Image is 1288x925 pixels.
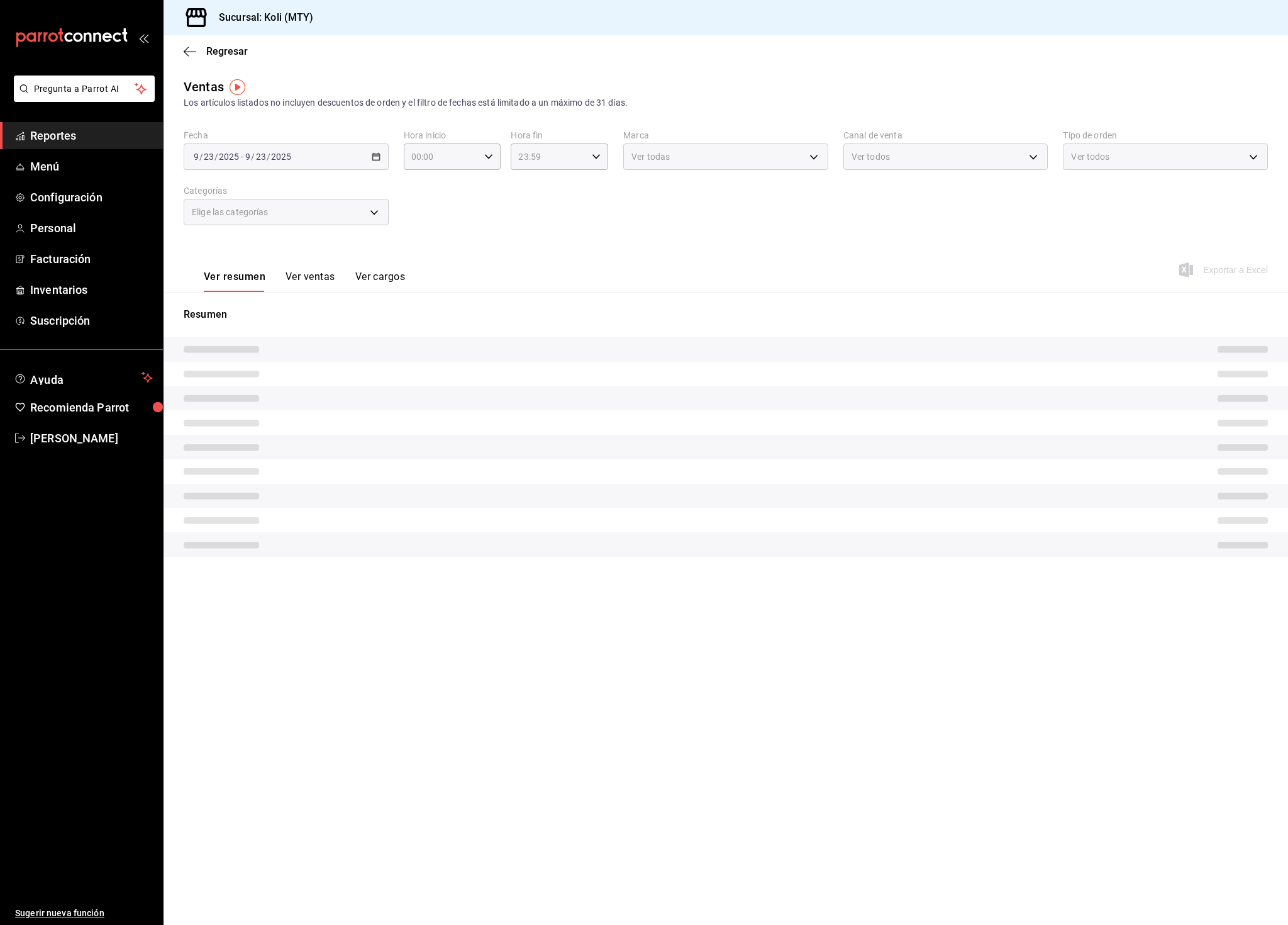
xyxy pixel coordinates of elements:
span: Regresar [206,45,248,57]
span: Facturación [30,250,153,267]
button: Pregunta a Parrot AI [14,76,155,102]
span: Sugerir nueva función [15,907,153,920]
input: -- [245,152,251,162]
span: Pregunta a Parrot AI [34,82,135,96]
span: Ver todos [852,150,890,163]
button: Ver resumen [204,271,265,292]
span: Ver todos [1071,150,1109,163]
button: Regresar [184,45,248,57]
label: Marca [623,131,828,140]
span: Ver todas [631,150,670,163]
div: Ventas [184,77,224,96]
input: -- [255,152,267,162]
h3: Sucursal: Koli (MTY) [209,10,314,25]
span: Menú [30,158,153,175]
a: Pregunta a Parrot AI [9,91,155,104]
input: -- [203,152,214,162]
span: / [214,152,218,162]
label: Hora inicio [404,131,501,140]
label: Categorías [184,186,389,195]
label: Fecha [184,131,389,140]
span: Personal [30,220,153,237]
p: Resumen [184,307,1268,322]
span: Ayuda [30,370,136,385]
span: [PERSON_NAME] [30,430,153,447]
div: navigation tabs [204,271,405,292]
label: Canal de venta [843,131,1048,140]
span: Recomienda Parrot [30,399,153,416]
input: ---- [218,152,240,162]
span: Suscripción [30,312,153,329]
button: open_drawer_menu [138,33,148,43]
span: Elige las categorías [192,206,269,218]
img: Tooltip marker [230,79,245,95]
span: Reportes [30,127,153,144]
span: Inventarios [30,281,153,298]
input: ---- [270,152,292,162]
span: - [241,152,243,162]
button: Ver ventas [286,271,335,292]
label: Hora fin [511,131,608,140]
div: Los artículos listados no incluyen descuentos de orden y el filtro de fechas está limitado a un m... [184,96,1268,109]
span: / [199,152,203,162]
button: Ver cargos [355,271,406,292]
input: -- [193,152,199,162]
span: Configuración [30,189,153,206]
label: Tipo de orden [1063,131,1268,140]
span: / [267,152,270,162]
span: / [251,152,255,162]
